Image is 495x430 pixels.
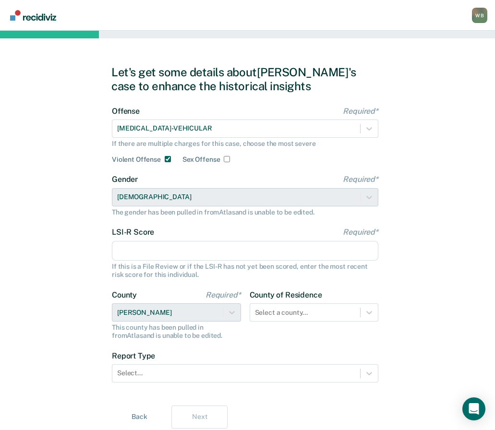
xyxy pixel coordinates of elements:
[171,406,228,429] button: Next
[205,290,241,299] span: Required*
[112,175,378,184] label: Gender
[112,227,378,237] label: LSI-R Score
[10,10,56,21] img: Recidiviz
[112,140,378,148] div: If there are multiple charges for this case, choose the most severe
[112,290,241,299] label: County
[250,290,379,299] label: County of Residence
[112,208,378,216] div: The gender has been pulled in from Atlas and is unable to be edited.
[472,8,487,23] button: Profile dropdown button
[112,263,378,279] div: If this is a File Review or if the LSI-R has not yet been scored, enter the most recent risk scor...
[343,175,378,184] span: Required*
[472,8,487,23] div: W B
[111,406,168,429] button: Back
[111,65,384,93] div: Let's get some details about [PERSON_NAME]'s case to enhance the historical insights
[112,155,161,164] label: Violent Offense
[182,155,220,164] label: Sex Offense
[112,351,378,360] label: Report Type
[343,107,378,116] span: Required*
[462,397,485,420] div: Open Intercom Messenger
[112,323,241,340] div: This county has been pulled in from Atlas and is unable to be edited.
[112,107,378,116] label: Offense
[343,227,378,237] span: Required*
